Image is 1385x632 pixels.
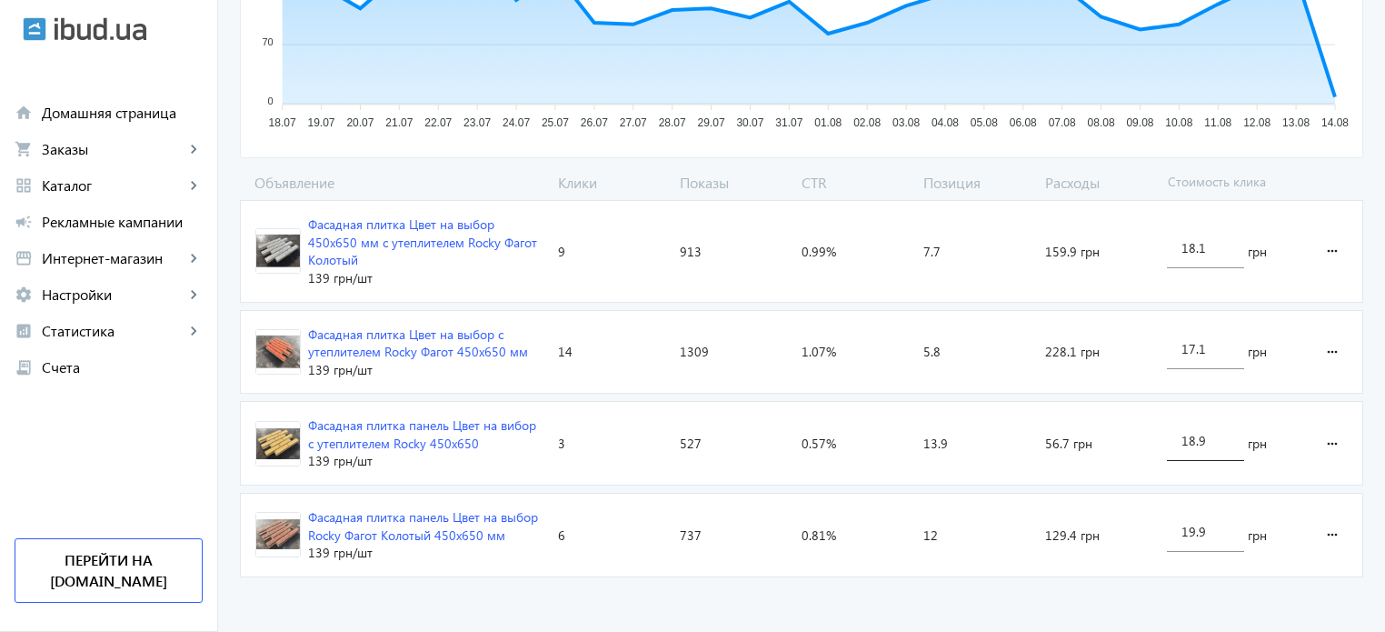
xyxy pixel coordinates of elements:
[15,538,203,603] a: Перейти на [DOMAIN_NAME]
[932,116,959,129] tspan: 04.08
[802,435,836,453] span: 0.57%
[802,343,836,361] span: 1.07%
[308,452,543,470] div: 139 грн /шт
[184,176,203,195] mat-icon: keyboard_arrow_right
[15,249,33,267] mat-icon: storefront
[184,140,203,158] mat-icon: keyboard_arrow_right
[923,243,941,261] span: 7.7
[184,322,203,340] mat-icon: keyboard_arrow_right
[42,140,184,158] span: Заказы
[680,243,702,261] span: 913
[1049,116,1076,129] tspan: 07.08
[620,116,647,129] tspan: 27.07
[308,116,335,129] tspan: 19.07
[1045,527,1100,545] span: 129.4 грн
[503,116,530,129] tspan: 24.07
[42,213,203,231] span: Рекламные кампании
[1045,343,1100,361] span: 228.1 грн
[680,527,702,545] span: 737
[680,435,702,453] span: 527
[262,37,273,48] tspan: 70
[923,527,938,545] span: 12
[15,213,33,231] mat-icon: campaign
[308,508,543,544] div: Фасадная плитка панель Цвет на выбор Rocky Фагот Колотый 450х650 мм
[42,358,203,376] span: Счета
[184,286,203,304] mat-icon: keyboard_arrow_right
[15,176,33,195] mat-icon: grid_view
[971,116,998,129] tspan: 05.08
[15,140,33,158] mat-icon: shopping_cart
[1321,116,1349,129] tspan: 14.08
[42,249,184,267] span: Интернет-магазин
[558,527,565,545] span: 6
[308,361,543,379] div: 139 грн /шт
[923,343,941,361] span: 5.8
[308,216,543,269] div: Фасадная плитка Цвет на выбор 450х650 мм с утеплителем Rocky Фагот Колотый
[551,173,673,193] span: Клики
[1010,116,1037,129] tspan: 06.08
[673,173,794,193] span: Показы
[1045,435,1092,453] span: 56.7 грн
[542,116,569,129] tspan: 25.07
[269,116,296,129] tspan: 18.07
[1038,173,1160,193] span: Расходы
[736,116,763,129] tspan: 30.07
[256,330,300,374] img: 24051612a18d04449e3789204352058-3cdc1ef22b.JPG
[42,286,184,304] span: Настройки
[308,326,543,361] div: Фасадная плитка Цвет на выбор с утеплителем Rocky Фагот 450х650 мм
[308,269,543,287] div: 139 грн /шт
[268,96,274,107] tspan: 0
[1248,527,1267,545] span: грн
[558,243,565,261] span: 9
[15,358,33,376] mat-icon: receipt_long
[1321,513,1343,557] mat-icon: more_horiz
[1161,173,1305,193] span: Стоимость клика
[698,116,725,129] tspan: 29.07
[853,116,881,129] tspan: 02.08
[240,173,551,193] span: Объявление
[42,176,184,195] span: Каталог
[558,343,573,361] span: 14
[581,116,608,129] tspan: 26.07
[558,435,565,453] span: 3
[1126,116,1153,129] tspan: 09.08
[184,249,203,267] mat-icon: keyboard_arrow_right
[1088,116,1115,129] tspan: 08.08
[346,116,374,129] tspan: 20.07
[814,116,842,129] tspan: 01.08
[424,116,452,129] tspan: 22.07
[1282,116,1310,129] tspan: 13.08
[892,116,920,129] tspan: 03.08
[1248,435,1267,453] span: грн
[463,116,491,129] tspan: 23.07
[1204,116,1231,129] tspan: 11.08
[256,422,300,466] img: 24721643528af1faa43511650275902-c9de0f3a20.JPG
[1248,243,1267,261] span: грн
[308,544,543,562] div: 139 грн /шт
[923,435,948,453] span: 13.9
[1243,116,1270,129] tspan: 12.08
[802,243,836,261] span: 0.99%
[55,17,146,41] img: ibud_text.svg
[42,104,203,122] span: Домашняя страница
[1248,343,1267,361] span: грн
[15,322,33,340] mat-icon: analytics
[1165,116,1192,129] tspan: 10.08
[916,173,1038,193] span: Позиция
[659,116,686,129] tspan: 28.07
[1321,422,1343,466] mat-icon: more_horiz
[385,116,413,129] tspan: 21.07
[15,104,33,122] mat-icon: home
[42,322,184,340] span: Статистика
[1321,330,1343,374] mat-icon: more_horiz
[802,527,836,545] span: 0.81%
[308,416,543,452] div: Фасадная плитка панель Цвет на вибор с утеплителем Rocky 450х650
[1321,229,1343,273] mat-icon: more_horiz
[256,229,300,273] img: 28712682d7d841fc496380849977586-dc0a21a8db.JPG
[256,513,300,557] img: 16175682d6c7921eaa3054593797538-d42fd14718.JPG
[23,17,46,41] img: ibud.svg
[15,286,33,304] mat-icon: settings
[794,173,916,193] span: CTR
[1045,243,1100,261] span: 159.9 грн
[680,343,709,361] span: 1309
